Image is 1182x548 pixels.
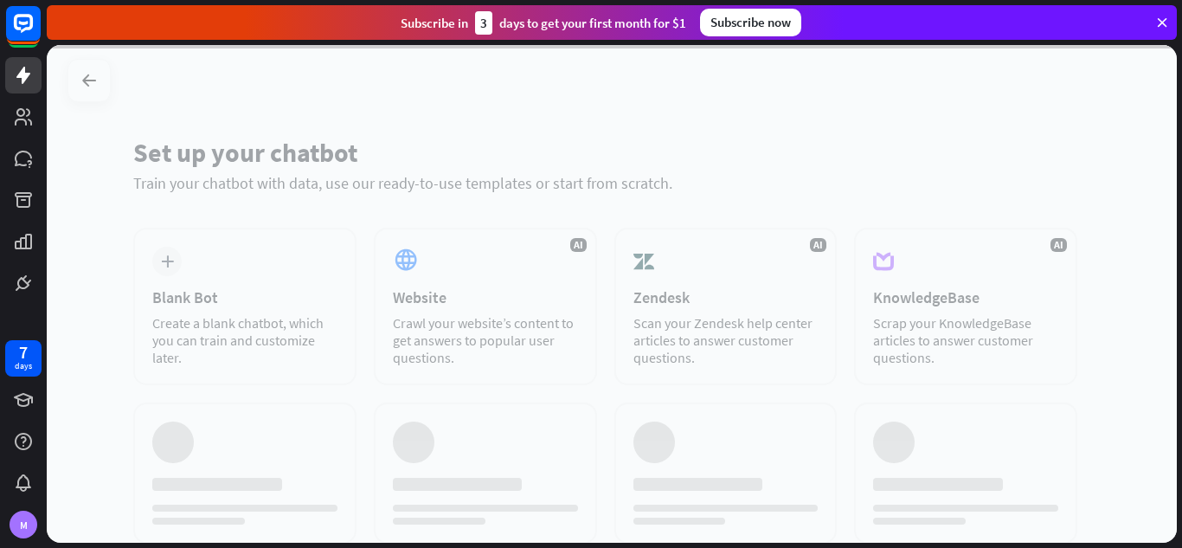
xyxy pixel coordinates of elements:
[5,340,42,377] a: 7 days
[10,511,37,538] div: M
[700,9,801,36] div: Subscribe now
[401,11,686,35] div: Subscribe in days to get your first month for $1
[19,345,28,360] div: 7
[475,11,492,35] div: 3
[15,360,32,372] div: days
